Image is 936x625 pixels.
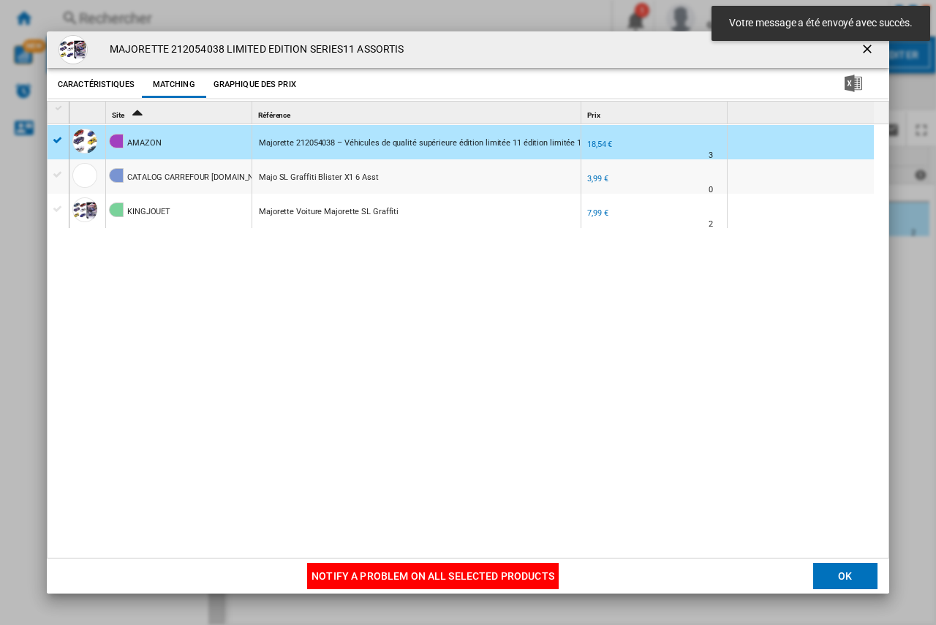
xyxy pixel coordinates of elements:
[109,102,252,124] div: Site Sort Ascending
[258,111,290,119] span: Référence
[252,194,581,227] div: https://www.king-jouet.com/jeu-jouet/vehicules-circuits-jouets-radiocommandes/Autres-vehicules/re...
[127,161,273,194] div: CATALOG CARREFOUR [DOMAIN_NAME]
[112,111,124,119] span: Site
[109,102,252,124] div: Sort Ascending
[54,72,138,98] button: Caractéristiques
[142,72,206,98] button: Matching
[854,35,883,64] button: getI18NText('BUTTONS.CLOSE_DIALOG')
[72,102,105,124] div: Sort None
[127,195,170,229] div: KINGJOUET
[860,42,877,59] ng-md-icon: getI18NText('BUTTONS.CLOSE_DIALOG')
[585,172,608,186] div: 3,99 €
[255,102,581,124] div: Sort None
[587,208,608,218] div: 7,99 €
[259,126,914,160] div: Majorette 212054038 – Véhicules de qualité supérieure édition limitée 11 édition limitée 11 Voitu...
[259,195,399,229] div: Majorette Voiture Majorette SL Graffiti
[709,183,713,197] div: Délai de livraison : 0 jour
[585,206,608,221] div: 7,99 €
[584,102,727,124] div: Prix Sort None
[587,111,600,119] span: Prix
[709,148,713,163] div: Délai de livraison : 3 jours
[709,217,713,232] div: Délai de livraison : 2 jours
[585,137,612,152] div: 18,54 €
[126,111,149,119] span: Sort Ascending
[127,126,161,160] div: AMAZON
[813,563,877,589] button: OK
[845,75,862,92] img: excel-24x24.png
[252,125,581,159] div: https://www.amazon.fr/Majorette-212054038-sup%C3%A9rieure-m%C3%A9talliques-diff%C3%A9rentes/dp/B0...
[731,102,874,124] div: Sort None
[255,102,581,124] div: Référence Sort None
[47,31,889,594] md-dialog: Product popup
[725,16,917,31] span: Votre message a été envoyé avec succès.
[307,563,559,589] button: Notify a problem on all selected products
[587,174,608,183] div: 3,99 €
[587,140,612,149] div: 18,54 €
[58,35,88,64] img: gu986122_6.jpg
[259,161,379,194] div: Majo SL Graffiti Blister X1 6 Asst
[821,72,886,98] button: Télécharger au format Excel
[584,102,727,124] div: Sort None
[102,42,404,57] h4: MAJORETTE 212054038 LIMITED EDITION SERIES11 ASSORTIS
[210,72,300,98] button: Graphique des prix
[252,159,581,193] div: 3467452077382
